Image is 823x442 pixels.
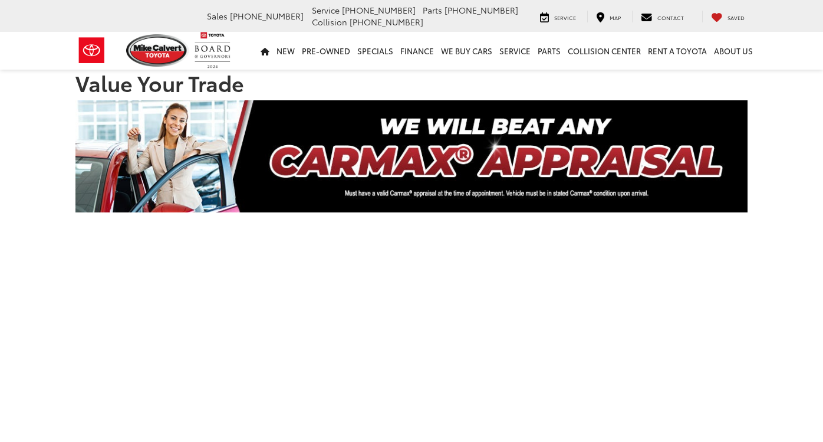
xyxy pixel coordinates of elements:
[312,4,340,16] span: Service
[70,31,114,70] img: Toyota
[350,16,423,28] span: [PHONE_NUMBER]
[230,10,304,22] span: [PHONE_NUMBER]
[727,14,745,21] span: Saved
[273,32,298,70] a: New
[207,10,228,22] span: Sales
[423,4,442,16] span: Parts
[534,32,564,70] a: Parts
[644,32,710,70] a: Rent a Toyota
[342,4,416,16] span: [PHONE_NUMBER]
[554,14,576,21] span: Service
[397,32,437,70] a: Finance
[312,16,347,28] span: Collision
[126,34,189,67] img: Mike Calvert Toyota
[610,14,621,21] span: Map
[354,32,397,70] a: Specials
[496,32,534,70] a: Service
[702,11,753,22] a: My Saved Vehicles
[531,11,585,22] a: Service
[75,71,748,94] h1: Value Your Trade
[587,11,630,22] a: Map
[445,4,518,16] span: [PHONE_NUMBER]
[564,32,644,70] a: Collision Center
[437,32,496,70] a: WE BUY CARS
[657,14,684,21] span: Contact
[257,32,273,70] a: Home
[298,32,354,70] a: Pre-Owned
[710,32,756,70] a: About Us
[632,11,693,22] a: Contact
[75,100,748,212] img: CARMAX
